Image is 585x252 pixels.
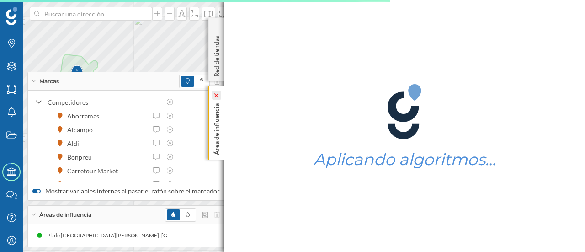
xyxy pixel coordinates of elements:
p: Área de influencia [212,100,221,155]
label: Mostrar variables internas al pasar el ratón sobre el marcador [32,187,220,196]
span: Marcas [39,77,59,86]
span: Áreas de influencia [39,211,91,219]
p: Red de tiendas [212,32,221,77]
h1: Aplicando algoritmos… [314,151,496,168]
span: Soporte [18,6,51,15]
div: Competidores [48,97,161,107]
div: Pl. de [GEOGRAPHIC_DATA][PERSON_NAME], [GEOGRAPHIC_DATA] (3 min Andando) [45,231,260,240]
div: Ahorramas [67,111,104,121]
img: Geoblink Logo [6,7,17,25]
div: Bonpreu [67,152,96,162]
div: Aldi [67,139,84,148]
div: Coaliment [67,180,101,189]
div: Carrefour Market [67,166,122,176]
div: Alcampo [67,125,97,134]
img: Marker [71,63,83,81]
